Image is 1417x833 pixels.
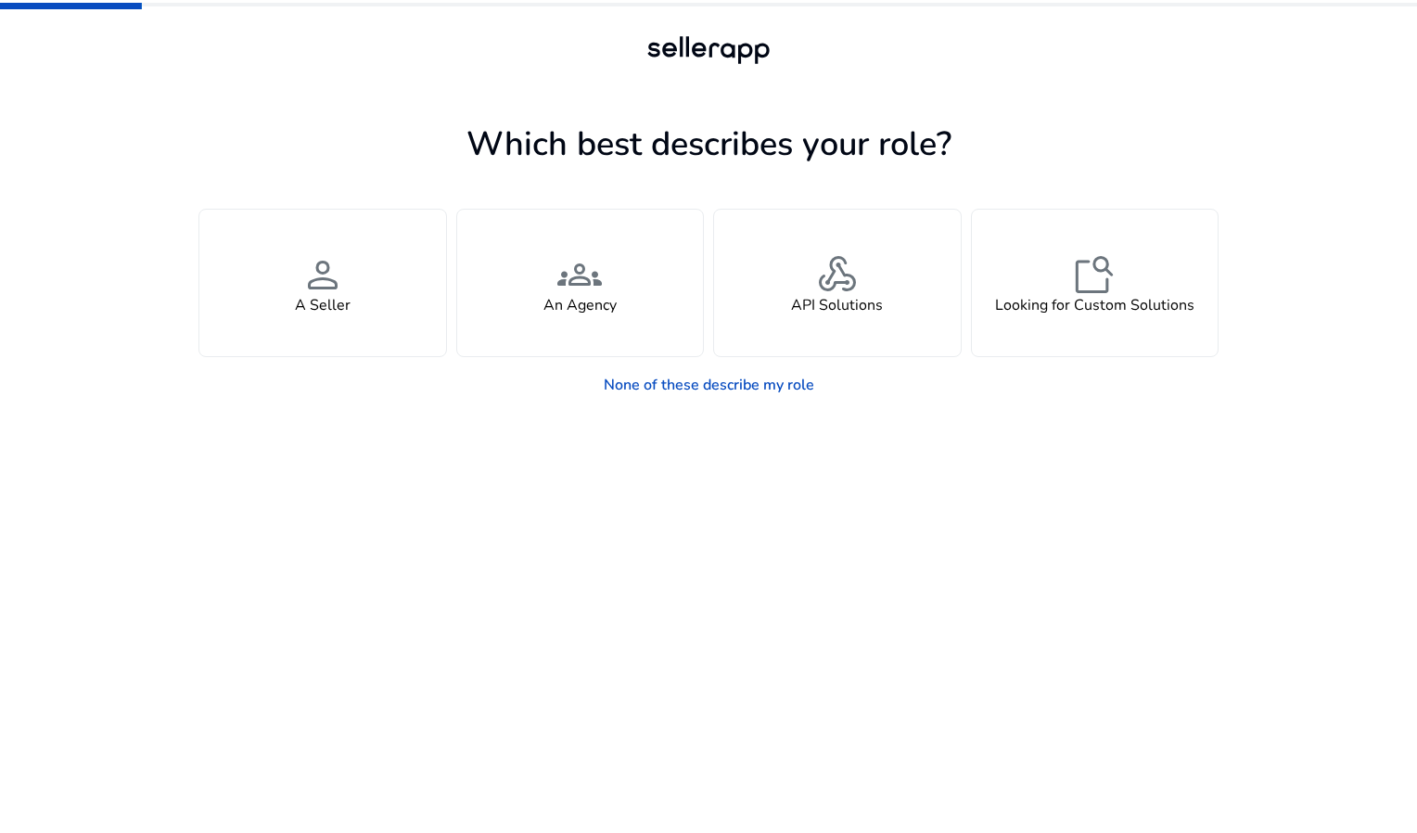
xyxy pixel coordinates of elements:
[971,209,1219,357] button: feature_searchLooking for Custom Solutions
[815,252,860,297] span: webhook
[300,252,345,297] span: person
[791,297,883,314] h4: API Solutions
[995,297,1194,314] h4: Looking for Custom Solutions
[198,209,447,357] button: personA Seller
[456,209,705,357] button: groupsAn Agency
[198,124,1219,164] h1: Which best describes your role?
[295,297,351,314] h4: A Seller
[1072,252,1117,297] span: feature_search
[713,209,962,357] button: webhookAPI Solutions
[543,297,617,314] h4: An Agency
[589,366,829,404] a: None of these describe my role
[557,252,602,297] span: groups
